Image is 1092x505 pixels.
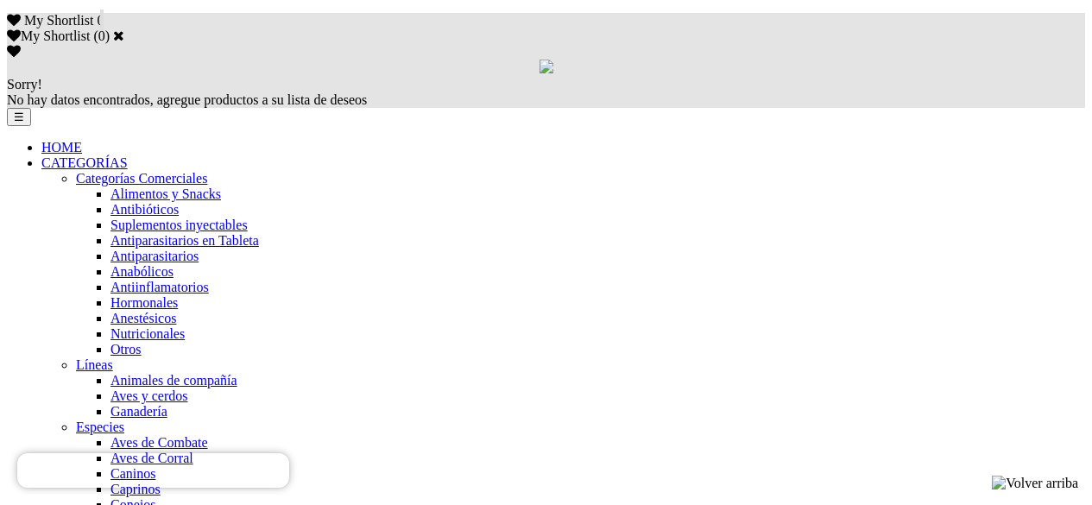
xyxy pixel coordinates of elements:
[110,373,237,388] a: Animales de compañía
[110,451,193,465] a: Aves de Corral
[992,476,1078,491] img: Volver arriba
[110,202,179,217] a: Antibióticos
[110,482,161,496] a: Caprinos
[110,218,248,232] a: Suplementos inyectables
[41,140,82,155] a: HOME
[110,233,259,248] a: Antiparasitarios en Tableta
[110,186,221,201] a: Alimentos y Snacks
[7,28,90,43] label: My Shortlist
[110,264,174,279] a: Anabólicos
[7,77,1085,108] div: No hay datos encontrados, agregue productos a su lista de deseos
[110,280,209,294] a: Antiinflamatorios
[110,388,187,403] a: Aves y cerdos
[76,420,124,434] a: Especies
[113,28,124,42] a: Cerrar
[540,60,553,73] img: loading.gif
[110,404,167,419] a: Ganadería
[110,295,178,310] a: Hormonales
[110,311,176,325] a: Anestésicos
[17,453,289,488] iframe: Brevo live chat
[76,171,207,186] a: Categorías Comerciales
[24,13,93,28] span: My Shortlist
[98,28,105,43] label: 0
[97,13,104,28] span: 0
[110,342,142,357] a: Otros
[7,77,42,92] span: Sorry!
[110,249,199,263] a: Antiparasitarios
[41,155,128,170] a: CATEGORÍAS
[110,326,185,341] a: Nutricionales
[7,108,31,126] button: ☰
[110,435,208,450] a: Aves de Combate
[93,28,110,43] span: ( )
[76,357,113,372] a: Líneas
